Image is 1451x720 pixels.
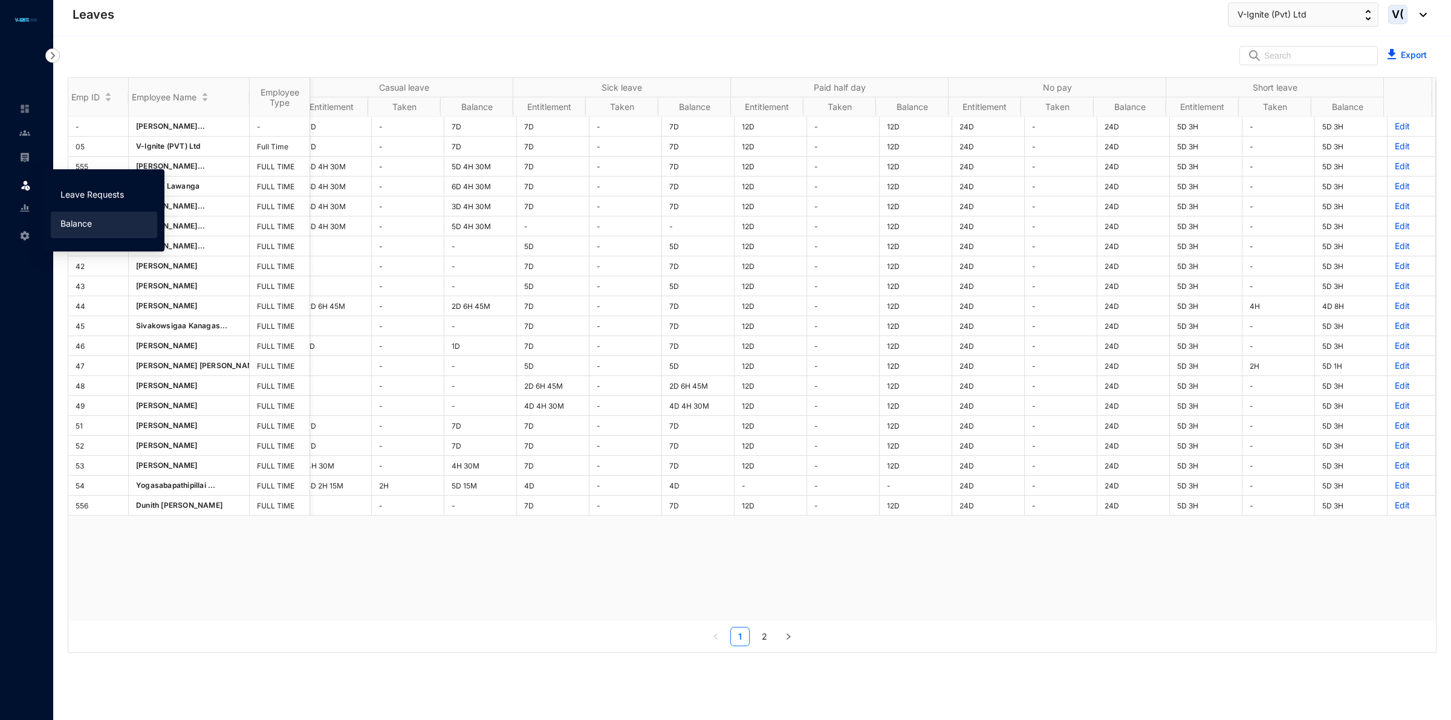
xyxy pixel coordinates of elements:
[1395,280,1428,292] p: Edit
[132,92,196,102] span: Employee Name
[1395,220,1428,232] p: Edit
[250,117,310,137] td: -
[250,216,310,236] td: FULL TIME
[735,276,807,296] td: 12D
[589,196,662,216] td: -
[952,336,1025,356] td: 24D
[1264,47,1370,65] input: Search
[731,628,749,646] a: 1
[589,137,662,157] td: -
[60,189,124,199] a: Leave Requests
[803,97,876,117] th: Taken
[807,256,880,276] td: -
[444,296,517,316] td: 2D 6H 45M
[952,216,1025,236] td: 24D
[1025,296,1097,316] td: -
[68,296,129,316] td: 44
[299,137,372,157] td: 7D
[1025,316,1097,336] td: -
[136,360,242,372] p: [PERSON_NAME] [PERSON_NAME]
[807,177,880,196] td: -
[1025,256,1097,276] td: -
[517,157,589,177] td: 7D
[779,627,798,646] li: Next Page
[372,196,444,216] td: -
[299,356,372,376] td: -
[517,236,589,256] td: 5D
[372,256,444,276] td: -
[952,157,1025,177] td: 24D
[880,216,952,236] td: 12D
[807,196,880,216] td: -
[1097,256,1170,276] td: 24D
[589,117,662,137] td: -
[1365,10,1371,21] img: up-down-arrow.74152d26bf9780fbf563ca9c90304185.svg
[589,336,662,356] td: -
[250,177,310,196] td: FULL TIME
[441,97,513,117] th: Balance
[662,256,735,276] td: 7D
[136,241,205,250] span: [PERSON_NAME]...
[250,78,310,117] th: Employee Type
[735,157,807,177] td: 12D
[662,177,735,196] td: 7D
[299,177,372,196] td: 6D 4H 30M
[12,16,39,24] img: logo
[735,216,807,236] td: 12D
[735,117,807,137] td: 12D
[1242,236,1315,256] td: -
[1315,316,1388,336] td: 5D 3H
[952,256,1025,276] td: 24D
[662,117,735,137] td: 7D
[1401,50,1427,60] a: Export
[1315,256,1388,276] td: 5D 3H
[250,256,310,276] td: FULL TIME
[807,157,880,177] td: -
[589,276,662,296] td: -
[444,196,517,216] td: 3D 4H 30M
[1166,97,1239,117] th: Entitlement
[1242,196,1315,216] td: -
[735,316,807,336] td: 12D
[68,137,129,157] td: 05
[1170,236,1242,256] td: 5D 3H
[517,137,589,157] td: 7D
[1242,336,1315,356] td: -
[372,216,444,236] td: -
[372,276,444,296] td: -
[1395,140,1428,152] p: Edit
[1170,296,1242,316] td: 5D 3H
[735,256,807,276] td: 12D
[136,300,242,312] p: [PERSON_NAME]
[735,177,807,196] td: 12D
[250,157,310,177] td: FULL TIME
[250,316,310,336] td: FULL TIME
[1395,300,1428,312] p: Edit
[444,157,517,177] td: 5D 4H 30M
[1170,137,1242,157] td: 5D 3H
[1315,137,1388,157] td: 5D 3H
[1170,157,1242,177] td: 5D 3H
[1311,97,1384,117] th: Balance
[1021,97,1094,117] th: Taken
[807,336,880,356] td: -
[250,336,310,356] td: FULL TIME
[68,356,129,376] td: 47
[372,336,444,356] td: -
[1228,2,1378,27] button: V-Ignite (Pvt) Ltd
[19,152,30,163] img: payroll-unselected.b590312f920e76f0c668.svg
[662,336,735,356] td: 7D
[807,117,880,137] td: -
[372,356,444,376] td: -
[807,296,880,316] td: -
[589,216,662,236] td: -
[517,356,589,376] td: 5D
[880,336,952,356] td: 12D
[1025,157,1097,177] td: -
[735,236,807,256] td: 12D
[1097,216,1170,236] td: 24D
[1025,196,1097,216] td: -
[68,78,129,117] th: Emp ID
[589,316,662,336] td: -
[517,336,589,356] td: 7D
